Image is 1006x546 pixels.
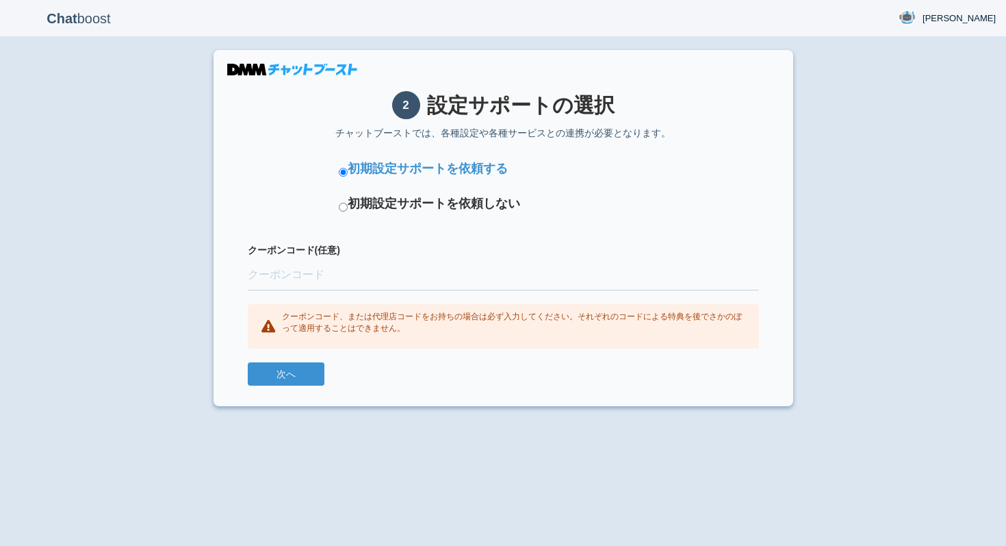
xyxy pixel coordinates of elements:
[348,195,520,213] label: 初期設定サポートを依頼しない
[248,362,324,386] button: 次へ
[248,126,759,140] p: チャットブーストでは、各種設定や各種サービスとの連携が必要となります。
[227,64,357,75] img: DMMチャットブースト
[282,311,745,334] p: クーポンコード、または代理店コードをお持ちの場合は必ず入力してください。それぞれのコードによる特典を後でさかのぼって適用することはできません。
[248,243,759,257] label: クーポンコード(任意)
[899,9,916,26] img: User Image
[10,1,147,36] p: boost
[47,11,77,26] b: Chat
[248,91,759,119] h1: 設定サポートの選択
[348,160,508,178] label: 初期設定サポートを依頼する
[923,12,996,25] span: [PERSON_NAME]
[248,260,759,290] input: クーポンコード
[392,91,420,119] span: 2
